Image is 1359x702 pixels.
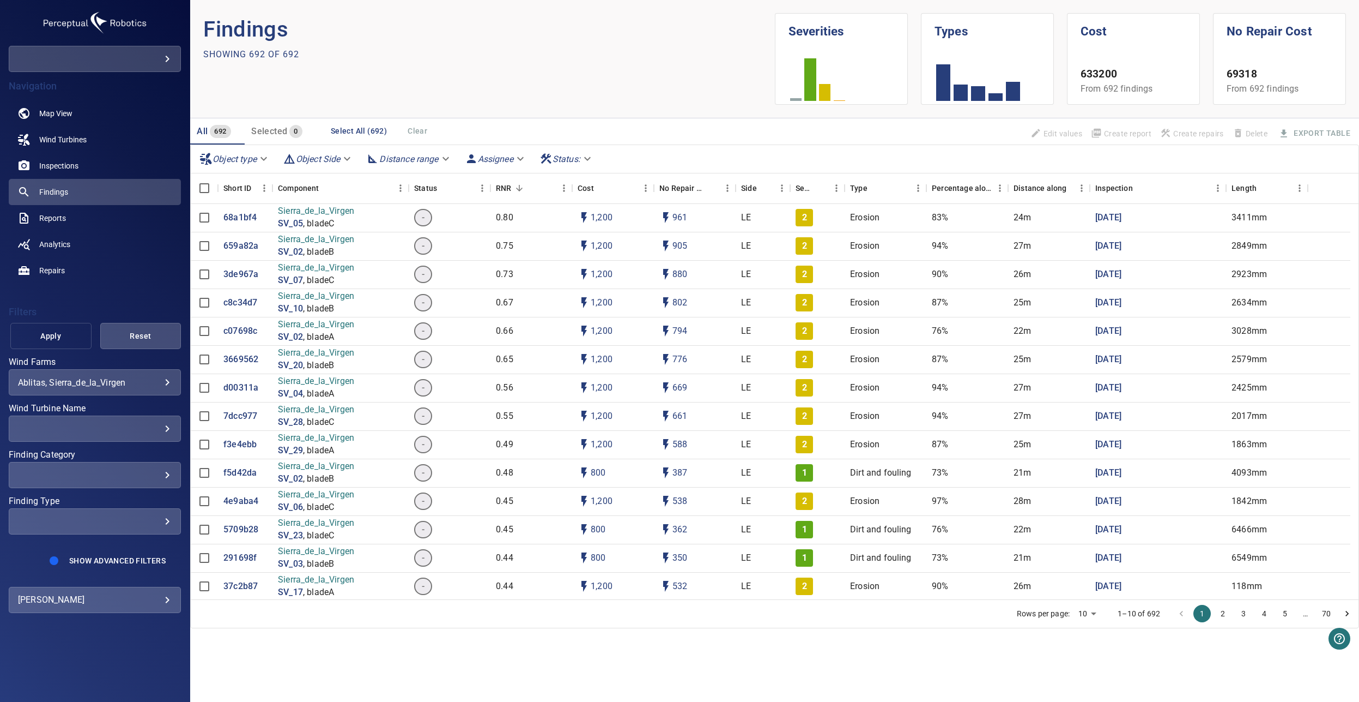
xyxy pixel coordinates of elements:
[303,359,334,372] p: , bladeB
[18,591,172,609] div: [PERSON_NAME]
[303,416,334,429] p: , bladeC
[672,212,687,224] p: 961
[223,524,258,536] p: 5709b28
[659,466,672,479] svg: Auto impact
[326,121,391,141] button: Select All (692)
[278,246,303,259] a: SV_02
[578,353,591,366] svg: Auto cost
[1090,173,1226,203] div: Inspection
[1318,605,1335,622] button: Go to page 70
[594,181,609,196] button: Sort
[296,154,341,164] em: Object Side
[223,439,257,451] p: f3e4ebb
[39,108,72,119] span: Map View
[223,580,258,593] p: 37c2b87
[39,187,68,197] span: Findings
[992,180,1008,196] button: Menu
[40,9,149,37] img: galventus-logo
[223,467,257,479] p: f5d42da
[578,173,594,203] div: The base labour and equipment costs to repair the finding. Does not include the loss of productio...
[496,353,513,366] p: 0.65
[223,240,258,253] a: 659a82a
[578,325,591,338] svg: Auto cost
[39,134,87,145] span: Wind Turbines
[591,240,612,253] p: 1,200
[303,303,334,315] p: , bladeB
[672,297,687,309] p: 802
[223,268,258,281] p: 3de967a
[203,13,774,46] p: Findings
[1095,325,1121,338] p: [DATE]
[1276,605,1294,622] button: Go to page 5
[1095,353,1121,366] a: [DATE]
[303,501,334,514] p: , bladeC
[790,173,845,203] div: Severity
[278,331,303,344] a: SV_02
[578,296,591,309] svg: Auto cost
[303,473,334,485] p: , bladeB
[1095,495,1121,508] p: [DATE]
[278,416,303,429] a: SV_28
[303,388,334,400] p: , bladeA
[9,46,181,72] div: galventus
[1095,297,1121,309] a: [DATE]
[672,325,687,338] p: 794
[578,551,591,565] svg: Auto cost
[850,353,879,366] p: Erosion
[553,154,580,164] em: Status :
[415,240,431,253] span: -
[460,149,531,169] div: Assignee
[9,153,181,179] a: inspections noActive
[1227,83,1299,94] span: From 692 findings
[659,325,672,338] svg: Auto impact
[932,212,948,224] p: 83%
[223,495,258,508] p: 4e9aba4
[100,323,181,349] button: Reset
[578,239,591,253] svg: Auto cost
[774,180,790,196] button: Menu
[578,211,591,224] svg: Auto cost
[1156,124,1228,143] span: Apply the latest inspection filter to create repairs
[659,239,672,253] svg: Auto impact
[278,149,358,169] div: Object Side
[659,211,672,224] svg: Auto impact
[1014,268,1031,281] p: 26m
[9,100,181,127] a: map noActive
[223,382,258,394] a: d00311a
[1095,240,1121,253] a: [DATE]
[572,173,654,203] div: Cost
[1095,268,1121,281] p: [DATE]
[802,297,807,309] p: 2
[1095,410,1121,423] a: [DATE]
[9,179,181,205] a: findings active
[659,353,672,366] svg: Auto impact
[223,410,257,423] a: 7dcc977
[10,323,92,349] button: Apply
[659,438,672,451] svg: Auto impact
[415,268,431,281] span: -
[39,239,70,250] span: Analytics
[319,181,335,196] button: Sort
[659,523,672,536] svg: Auto impact
[591,212,612,224] p: 1,200
[591,325,612,338] p: 1,200
[845,173,926,203] div: Type
[1095,467,1121,479] p: [DATE]
[802,353,807,366] p: 2
[654,173,736,203] div: No Repair Cost
[278,359,303,372] p: SV_20
[1255,605,1273,622] button: Go to page 4
[251,126,287,136] span: Selected
[278,445,303,457] a: SV_29
[278,173,319,203] div: Component
[578,268,591,281] svg: Auto cost
[278,347,354,359] p: Sierra_de_la_Virgen
[850,268,879,281] p: Erosion
[223,552,257,565] p: 291698f
[39,265,65,276] span: Repairs
[278,473,303,485] a: SV_02
[39,160,78,171] span: Inspections
[278,262,354,274] p: Sierra_de_la_Virgen
[741,173,757,203] div: Side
